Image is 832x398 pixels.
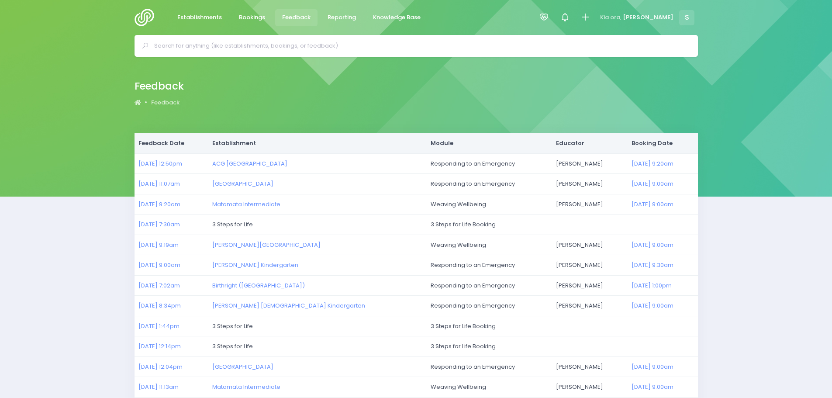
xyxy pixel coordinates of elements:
td: 3 Steps for Life Booking [426,316,698,336]
td: [PERSON_NAME] [552,194,627,215]
td: Weaving Wellbeing [426,377,552,398]
th: Module [426,133,552,153]
a: Feedback [275,9,318,26]
td: Responding to an Emergency [426,255,552,276]
td: 3 Steps for Life Booking [426,215,698,235]
span: Bookings [239,13,265,22]
a: [DATE] 12:14pm [138,342,181,350]
a: [DATE] 9:00am [632,363,673,371]
th: Establishment [208,133,426,153]
td: Responding to an Emergency [426,174,552,194]
input: Search for anything (like establishments, bookings, or feedback) [154,39,686,52]
a: [DATE] 9:00am [138,261,180,269]
a: [DATE] 11:07am [138,180,180,188]
a: [DATE] 9:00am [632,383,673,391]
td: [PERSON_NAME] [552,255,627,276]
a: [DATE] 9:00am [632,180,673,188]
a: [PERSON_NAME] [DEMOGRAPHIC_DATA] Kindergarten [212,301,365,310]
a: [DATE] 9:20am [632,159,673,168]
span: Feedback [282,13,311,22]
a: Knowledge Base [366,9,428,26]
td: [PERSON_NAME] [552,275,627,296]
a: [DATE] 9:20am [138,200,180,208]
a: [DATE] 1:00pm [632,281,672,290]
span: 3 Steps for Life [212,220,253,228]
td: Responding to an Emergency [426,356,552,377]
td: 3 Steps for Life Booking [426,336,698,357]
h2: Feedback [135,80,184,92]
td: [PERSON_NAME] [552,235,627,255]
a: [DATE] 9:30am [632,261,673,269]
span: Establishments [177,13,222,22]
a: Establishments [170,9,229,26]
span: Knowledge Base [373,13,421,22]
a: [DATE] 7:02am [138,281,180,290]
span: [PERSON_NAME] [623,13,673,22]
th: Feedback Date [135,133,208,153]
th: Booking Date [627,133,698,153]
td: [PERSON_NAME] [552,377,627,398]
a: [DATE] 9:00am [632,241,673,249]
a: [DATE] 9:00am [632,200,673,208]
span: Kia ora, [600,13,621,22]
td: Weaving Wellbeing [426,235,552,255]
a: [DATE] 9:19am [138,241,179,249]
span: 3 Steps for Life [212,342,253,350]
span: 3 Steps for Life [212,322,253,330]
a: Matamata Intermediate [212,383,280,391]
a: [DATE] 11:13am [138,383,179,391]
a: [GEOGRAPHIC_DATA] [212,363,273,371]
a: [DATE] 8:34pm [138,301,181,310]
a: Reporting [321,9,363,26]
a: Birthright ([GEOGRAPHIC_DATA]) [212,281,305,290]
a: [DATE] 7:30am [138,220,180,228]
a: Bookings [232,9,273,26]
td: Weaving Wellbeing [426,194,552,215]
a: [DATE] 9:00am [632,301,673,310]
td: [PERSON_NAME] [552,174,627,194]
a: [PERSON_NAME] Kindergarten [212,261,298,269]
th: Educator [552,133,627,153]
td: [PERSON_NAME] [552,153,627,174]
a: [DATE] 12:04pm [138,363,183,371]
img: Logo [135,9,159,26]
a: [DATE] 12:50pm [138,159,182,168]
td: [PERSON_NAME] [552,356,627,377]
a: ACG [GEOGRAPHIC_DATA] [212,159,287,168]
td: Responding to an Emergency [426,153,552,174]
td: Responding to an Emergency [426,296,552,316]
td: Responding to an Emergency [426,275,552,296]
a: Matamata Intermediate [212,200,280,208]
a: [PERSON_NAME][GEOGRAPHIC_DATA] [212,241,321,249]
a: Feedback [151,98,180,107]
td: [PERSON_NAME] [552,296,627,316]
span: S [679,10,694,25]
span: Reporting [328,13,356,22]
a: [GEOGRAPHIC_DATA] [212,180,273,188]
a: [DATE] 1:44pm [138,322,180,330]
